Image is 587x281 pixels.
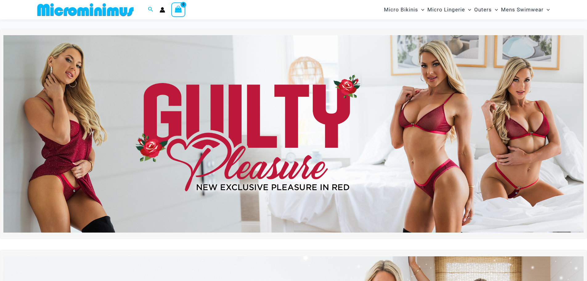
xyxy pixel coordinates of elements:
[474,2,492,18] span: Outers
[3,35,584,233] img: Guilty Pleasures Red Lingerie
[492,2,498,18] span: Menu Toggle
[35,3,136,17] img: MM SHOP LOGO FLAT
[426,2,473,18] a: Micro LingerieMenu ToggleMenu Toggle
[418,2,424,18] span: Menu Toggle
[171,2,185,17] a: View Shopping Cart, empty
[465,2,471,18] span: Menu Toggle
[473,2,499,18] a: OutersMenu ToggleMenu Toggle
[148,6,153,14] a: Search icon link
[382,2,426,18] a: Micro BikinisMenu ToggleMenu Toggle
[501,2,544,18] span: Mens Swimwear
[544,2,550,18] span: Menu Toggle
[427,2,465,18] span: Micro Lingerie
[381,1,552,19] nav: Site Navigation
[160,7,165,13] a: Account icon link
[499,2,551,18] a: Mens SwimwearMenu ToggleMenu Toggle
[384,2,418,18] span: Micro Bikinis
